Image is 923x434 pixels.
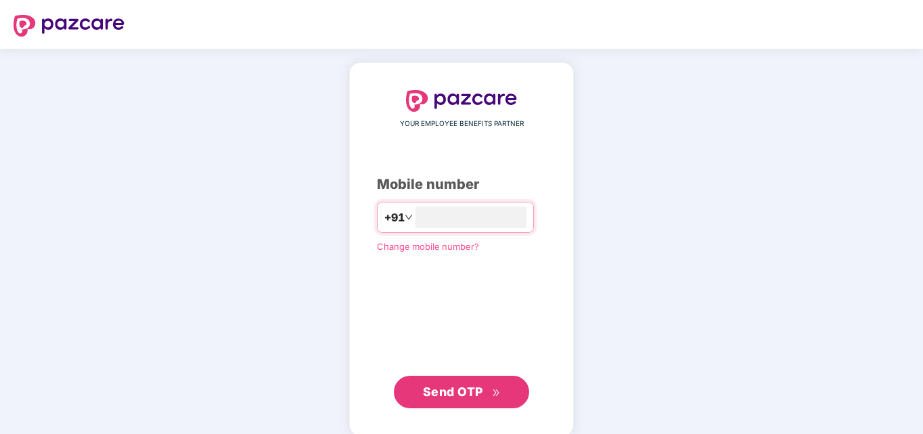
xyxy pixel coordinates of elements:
[377,241,479,252] a: Change mobile number?
[492,389,501,397] span: double-right
[423,385,483,399] span: Send OTP
[394,376,529,408] button: Send OTPdouble-right
[405,213,413,221] span: down
[377,174,546,195] div: Mobile number
[384,209,405,226] span: +91
[406,90,517,112] img: logo
[400,118,524,129] span: YOUR EMPLOYEE BENEFITS PARTNER
[14,15,125,37] img: logo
